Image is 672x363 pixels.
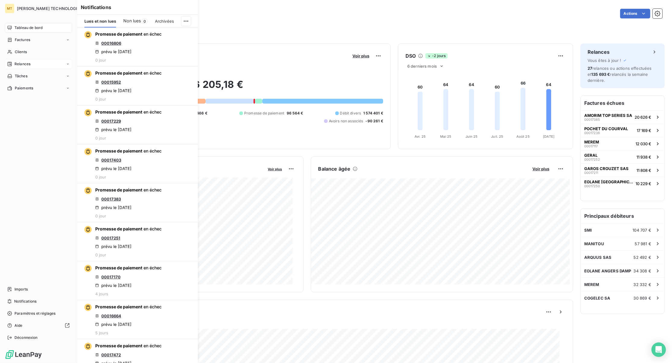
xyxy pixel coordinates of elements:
[14,25,43,31] span: Tableau de bord
[366,118,383,124] span: -90 261 €
[101,119,121,124] a: 00017229
[584,144,598,148] span: 00017117
[634,255,651,260] span: 52 492 €
[634,268,651,273] span: 34 308 €
[34,79,383,97] h2: 1 096 205,18 €
[620,9,650,18] button: Actions
[636,168,651,173] span: 11 808 €
[581,96,664,110] h6: Factures échues
[101,41,121,46] a: 00016806
[14,61,30,67] span: Relances
[581,150,664,163] button: GERAL0001725211 938 €
[192,111,207,116] span: 19 466 €
[634,296,651,300] span: 30 869 €
[144,226,162,231] span: en échec
[14,311,55,316] span: Paramètres et réglages
[81,4,194,11] h6: Notifications
[95,283,131,288] div: prévu le [DATE]
[84,19,116,24] span: Lues et non lues
[268,167,282,171] span: Voir plus
[77,66,198,105] button: Promesse de paiement en échec00015952prévu le [DATE]0 jour
[584,153,598,158] span: GERAL
[95,88,131,93] div: prévu le [DATE]
[636,155,651,159] span: 11 938 €
[95,322,131,327] div: prévu le [DATE]
[95,343,142,348] span: Promesse de paiement
[144,70,162,75] span: en échec
[588,58,621,63] span: Vous êtes à jour !
[142,18,148,24] span: 0
[591,72,610,77] span: 135 693 €
[584,158,600,161] span: 00017252
[581,137,664,150] button: MEREM0001711712 030 €
[532,166,549,171] span: Voir plus
[101,236,120,240] a: 00017251
[77,27,198,66] button: Promesse de paiement en échec00016806prévu le [DATE]0 jour
[144,343,162,348] span: en échec
[531,166,551,172] button: Voir plus
[15,49,27,55] span: Clients
[465,134,478,139] tspan: Juin 25
[14,287,28,292] span: Imports
[95,127,131,132] div: prévu le [DATE]
[584,296,610,300] span: COGELEC SA
[584,118,600,121] span: 00017385
[581,209,664,223] h6: Principaux débiteurs
[584,126,628,131] span: POCHET DU COURVAL
[352,53,369,58] span: Voir plus
[95,214,106,218] span: 0 jour
[415,134,426,139] tspan: Avr. 25
[584,184,600,188] span: 00017250
[144,265,162,270] span: en échec
[144,109,162,114] span: en échec
[584,255,612,260] span: ARQUUS SAS
[95,49,131,54] div: prévu le [DATE]
[95,175,106,179] span: 0 jour
[95,265,142,270] span: Promesse de paiement
[581,177,664,190] button: EOLANE [GEOGRAPHIC_DATA]0001725010 229 €
[101,197,121,201] a: 00017383
[95,330,108,335] span: 5 jours
[588,48,610,56] h6: Relances
[588,66,652,83] span: relances ou actions effectuées et relancés la semaine dernière.
[637,128,651,133] span: 17 169 €
[95,136,106,140] span: 0 jour
[144,187,162,192] span: en échec
[95,304,142,309] span: Promesse de paiement
[651,342,666,357] div: Open Intercom Messenger
[95,97,106,101] span: 0 jour
[318,165,351,172] h6: Balance âgée
[329,118,363,124] span: Avoirs non associés
[588,66,592,71] span: 27
[581,110,664,124] button: AMORIM TOP SERIES SA0001738520 626 €
[516,134,530,139] tspan: Août 25
[101,275,121,279] a: 00017170
[584,268,631,273] span: EOLANE ANGERS DAMP
[14,323,23,328] span: Aide
[287,111,303,116] span: 96 564 €
[584,131,600,135] span: 00017236
[584,228,592,233] span: SMI
[584,171,598,175] span: 00017211
[95,205,131,210] div: prévu le [DATE]
[425,53,447,59] span: -2 jours
[244,111,284,116] span: Promesse de paiement
[144,31,162,37] span: en échec
[581,163,664,177] button: GAROS CROUZET SAS0001721111 808 €
[340,111,361,116] span: Débit divers
[405,52,416,59] h6: DSO
[5,321,72,330] a: Aide
[95,244,131,249] div: prévu le [DATE]
[5,350,42,359] img: Logo LeanPay
[584,241,604,246] span: MANITOU
[633,228,651,233] span: 104 707 €
[77,183,198,222] button: Promesse de paiement en échec00017383prévu le [DATE]0 jour
[77,144,198,183] button: Promesse de paiement en échec00017403prévu le [DATE]0 jour
[101,80,121,85] a: 00015952
[95,187,142,192] span: Promesse de paiement
[101,158,121,162] a: 00017403
[95,31,142,37] span: Promesse de paiement
[95,148,142,153] span: Promesse de paiement
[14,299,36,304] span: Notifications
[363,111,383,116] span: 1 574 401 €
